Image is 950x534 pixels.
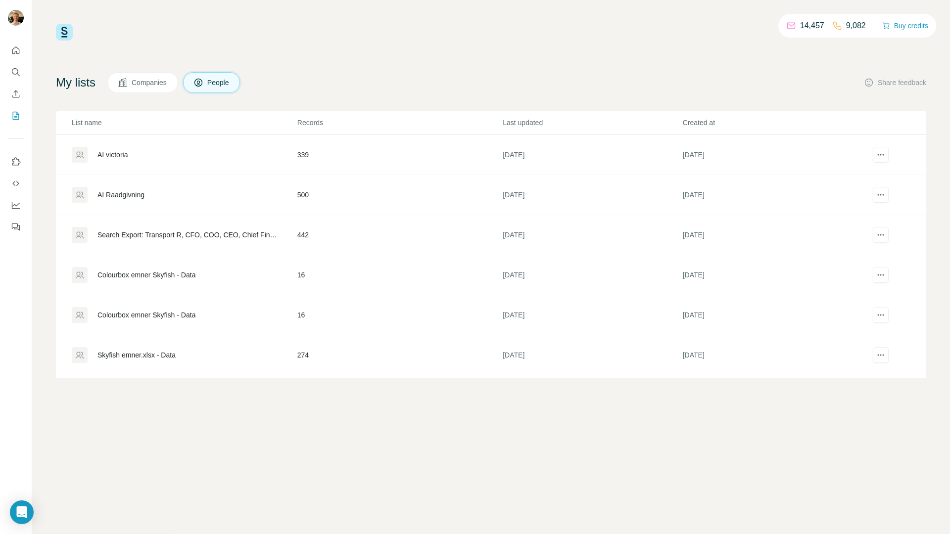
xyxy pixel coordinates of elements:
td: [DATE] [682,335,862,375]
td: 16 [297,295,502,335]
td: [DATE] [682,215,862,255]
div: AI victoria [97,150,128,160]
button: My lists [8,107,24,125]
div: Colourbox emner Skyfish - Data [97,310,195,320]
button: Use Surfe on LinkedIn [8,153,24,171]
td: [DATE] [502,175,682,215]
p: Last updated [503,118,681,128]
td: [DATE] [502,215,682,255]
p: Created at [683,118,861,128]
td: 442 [297,215,502,255]
td: [DATE] [682,375,862,415]
button: Share feedback [864,78,926,88]
button: actions [873,227,889,243]
button: Dashboard [8,196,24,214]
button: Buy credits [882,19,928,33]
button: actions [873,187,889,203]
button: actions [873,147,889,163]
td: [DATE] [502,375,682,415]
button: Enrich CSV [8,85,24,103]
button: Use Surfe API [8,175,24,192]
td: [DATE] [502,135,682,175]
div: AI Raadgivning [97,190,144,200]
div: Skyfish emner.xlsx - Data [97,350,176,360]
p: Records [297,118,502,128]
td: [DATE] [682,255,862,295]
p: 14,457 [800,20,824,32]
button: Quick start [8,42,24,59]
td: [DATE] [682,175,862,215]
td: [DATE] [502,335,682,375]
button: Search [8,63,24,81]
span: People [207,78,230,88]
button: Feedback [8,218,24,236]
td: [DATE] [502,255,682,295]
div: Open Intercom Messenger [10,500,34,524]
button: actions [873,307,889,323]
img: Surfe Logo [56,24,73,41]
td: 274 [297,335,502,375]
div: Colourbox emner Skyfish - Data [97,270,195,280]
td: [DATE] [682,135,862,175]
td: 16 [297,255,502,295]
img: Avatar [8,10,24,26]
span: Companies [132,78,168,88]
td: 500 [297,175,502,215]
td: [DATE] [682,295,862,335]
td: 318 [297,375,502,415]
button: actions [873,267,889,283]
p: List name [72,118,296,128]
h4: My lists [56,75,95,90]
div: Search Export: Transport R, CFO, COO, CEO, Chief Financial Officer, Chief Operating Officer, Chie... [97,230,281,240]
td: 339 [297,135,502,175]
td: [DATE] [502,295,682,335]
p: 9,082 [846,20,866,32]
button: actions [873,347,889,363]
